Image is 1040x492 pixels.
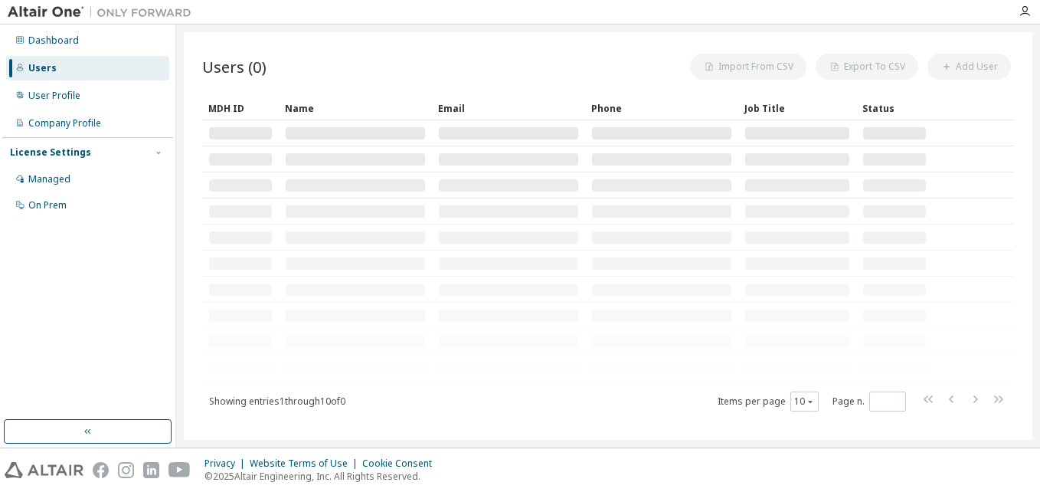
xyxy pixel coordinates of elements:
[744,96,850,120] div: Job Title
[438,96,579,120] div: Email
[362,458,441,470] div: Cookie Consent
[816,54,918,80] button: Export To CSV
[8,5,199,20] img: Altair One
[794,395,815,408] button: 10
[591,96,732,120] div: Phone
[28,62,57,74] div: Users
[690,54,806,80] button: Import From CSV
[93,462,109,478] img: facebook.svg
[209,395,345,408] span: Showing entries 1 through 10 of 0
[28,117,101,130] div: Company Profile
[204,470,441,483] p: © 2025 Altair Engineering, Inc. All Rights Reserved.
[250,458,362,470] div: Website Terms of Use
[927,54,1011,80] button: Add User
[204,458,250,470] div: Privacy
[285,96,426,120] div: Name
[118,462,134,478] img: instagram.svg
[832,392,906,412] span: Page n.
[28,173,70,185] div: Managed
[718,392,819,412] span: Items per page
[28,34,79,47] div: Dashboard
[862,96,927,120] div: Status
[168,462,191,478] img: youtube.svg
[143,462,159,478] img: linkedin.svg
[28,90,80,102] div: User Profile
[28,199,67,212] div: On Prem
[208,96,273,120] div: MDH ID
[202,56,267,77] span: Users (0)
[10,146,91,159] div: License Settings
[5,462,83,478] img: altair_logo.svg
